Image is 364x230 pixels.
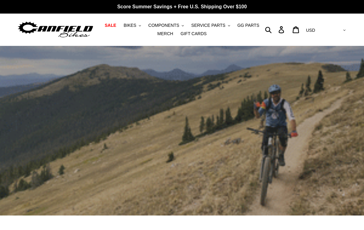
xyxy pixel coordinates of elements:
a: GG PARTS [234,21,262,30]
button: SERVICE PARTS [188,21,233,30]
button: COMPONENTS [145,21,187,30]
button: BIKES [121,21,144,30]
span: COMPONENTS [148,23,179,28]
span: SERVICE PARTS [191,23,225,28]
span: SALE [105,23,116,28]
img: Canfield Bikes [17,20,94,39]
span: GIFT CARDS [180,31,207,36]
span: GG PARTS [237,23,259,28]
a: SALE [101,21,119,30]
span: BIKES [124,23,136,28]
span: MERCH [157,31,173,36]
a: MERCH [154,30,176,38]
a: GIFT CARDS [177,30,210,38]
